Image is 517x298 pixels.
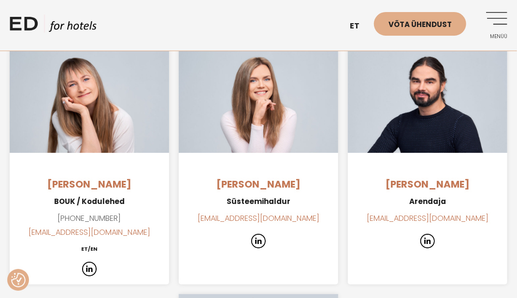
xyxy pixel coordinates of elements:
a: Menüü [481,12,507,39]
h4: [PERSON_NAME] [348,177,507,191]
p: [PHONE_NUMBER] [10,212,169,240]
h4: [PERSON_NAME] [10,177,169,191]
a: et [345,14,374,38]
h5: Süsteemihaldur [179,196,338,207]
h5: BOUK / Kodulehed [10,196,169,207]
img: icon-in.png [82,262,97,276]
h5: Arendaja [348,196,507,207]
a: Võta ühendust [374,12,466,36]
img: icon-in.png [420,234,435,248]
a: [EMAIL_ADDRESS][DOMAIN_NAME] [29,227,150,238]
a: [EMAIL_ADDRESS][DOMAIN_NAME] [367,213,488,224]
img: icon-in.png [251,234,266,248]
span: Menüü [481,34,507,40]
h6: ET/EN [10,244,169,254]
button: Nõusolekueelistused [11,273,26,287]
a: ED HOTELS [10,14,97,39]
h4: [PERSON_NAME] [179,177,338,191]
a: [EMAIL_ADDRESS][DOMAIN_NAME] [198,213,319,224]
img: Revisit consent button [11,273,26,287]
